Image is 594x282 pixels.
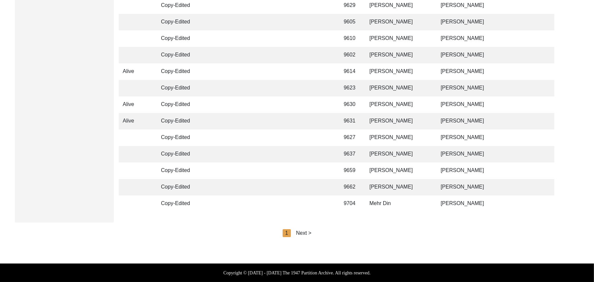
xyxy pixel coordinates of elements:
[340,63,360,80] td: 9614
[157,96,216,113] td: Copy-Edited
[340,47,360,63] td: 9602
[365,80,431,96] td: [PERSON_NAME]
[157,80,216,96] td: Copy-Edited
[119,113,152,129] td: Alive
[365,195,431,212] td: Mehr Din
[340,14,360,30] td: 9605
[157,146,216,162] td: Copy-Edited
[157,63,216,80] td: Copy-Edited
[365,162,431,179] td: [PERSON_NAME]
[296,229,312,237] div: Next >
[437,47,552,63] td: [PERSON_NAME]
[437,30,552,47] td: [PERSON_NAME]
[365,129,431,146] td: [PERSON_NAME]
[119,96,152,113] td: Alive
[340,96,360,113] td: 9630
[365,113,431,129] td: [PERSON_NAME]
[365,179,431,195] td: [PERSON_NAME]
[157,162,216,179] td: Copy-Edited
[340,162,360,179] td: 9659
[437,63,552,80] td: [PERSON_NAME]
[340,80,360,96] td: 9623
[340,30,360,47] td: 9610
[119,63,152,80] td: Alive
[437,195,552,212] td: [PERSON_NAME]
[437,162,552,179] td: [PERSON_NAME]
[157,129,216,146] td: Copy-Edited
[365,14,431,30] td: [PERSON_NAME]
[365,47,431,63] td: [PERSON_NAME]
[437,113,552,129] td: [PERSON_NAME]
[365,63,431,80] td: [PERSON_NAME]
[340,129,360,146] td: 9627
[340,113,360,129] td: 9631
[340,195,360,212] td: 9704
[365,96,431,113] td: [PERSON_NAME]
[437,179,552,195] td: [PERSON_NAME]
[437,146,552,162] td: [PERSON_NAME]
[340,146,360,162] td: 9637
[157,47,216,63] td: Copy-Edited
[223,269,370,276] label: Copyright © [DATE] - [DATE] The 1947 Partition Archive. All rights reserved.
[157,113,216,129] td: Copy-Edited
[283,229,291,237] div: 1
[340,179,360,195] td: 9662
[365,30,431,47] td: [PERSON_NAME]
[437,96,552,113] td: [PERSON_NAME]
[157,179,216,195] td: Copy-Edited
[437,14,552,30] td: [PERSON_NAME]
[437,80,552,96] td: [PERSON_NAME]
[437,129,552,146] td: [PERSON_NAME]
[365,146,431,162] td: [PERSON_NAME]
[157,14,216,30] td: Copy-Edited
[157,195,216,212] td: Copy-Edited
[157,30,216,47] td: Copy-Edited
